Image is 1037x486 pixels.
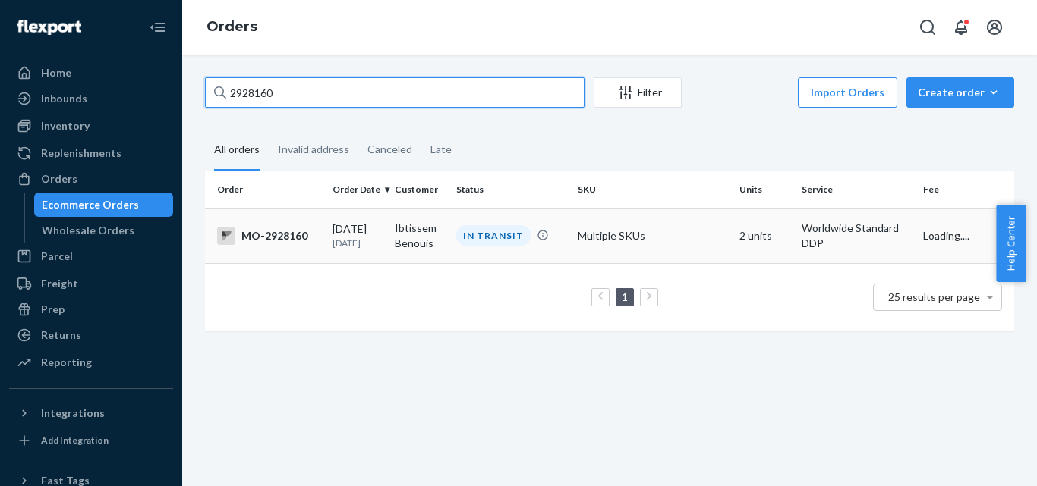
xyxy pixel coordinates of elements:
[802,221,911,251] p: Worldwide Standard DDP
[367,130,412,169] div: Canceled
[594,77,682,108] button: Filter
[798,77,897,108] button: Import Orders
[9,350,173,375] a: Reporting
[333,237,383,249] p: [DATE]
[572,171,733,208] th: SKU
[9,244,173,268] a: Parcel
[41,434,109,447] div: Add Integration
[796,171,917,208] th: Service
[278,130,349,169] div: Invalid address
[733,208,796,263] td: 2 units
[9,61,173,85] a: Home
[214,130,260,171] div: All orders
[41,171,77,187] div: Orders
[572,208,733,263] td: Multiple SKUs
[41,65,71,80] div: Home
[41,276,78,291] div: Freight
[9,401,173,425] button: Integrations
[389,208,451,263] td: Ibtissem Benouis
[9,297,173,321] a: Prep
[41,355,92,370] div: Reporting
[888,290,980,303] span: 25 results per page
[733,171,796,208] th: Units
[450,171,572,208] th: Status
[206,18,257,35] a: Orders
[9,114,173,138] a: Inventory
[456,225,531,246] div: IN TRANSIT
[42,223,134,238] div: Wholesale Orders
[619,290,631,303] a: Page 1 is your current page
[333,221,383,249] div: [DATE]
[41,146,121,161] div: Replenishments
[912,12,943,42] button: Open Search Box
[9,86,173,111] a: Inbounds
[194,5,269,49] ol: breadcrumbs
[906,77,1014,108] button: Create order
[41,91,87,106] div: Inbounds
[41,118,90,133] div: Inventory
[430,130,452,169] div: Late
[594,85,681,100] div: Filter
[9,323,173,347] a: Returns
[34,218,174,243] a: Wholesale Orders
[326,171,389,208] th: Order Date
[917,171,1014,208] th: Fee
[41,328,81,343] div: Returns
[9,271,173,296] a: Freight
[205,171,326,208] th: Order
[41,249,73,264] div: Parcel
[946,12,976,42] button: Open notifications
[979,12,1010,42] button: Open account menu
[918,85,1003,100] div: Create order
[917,208,1014,263] td: Loading....
[41,302,65,317] div: Prep
[217,227,320,245] div: MO-2928160
[143,12,173,42] button: Close Navigation
[9,167,173,191] a: Orders
[9,431,173,450] a: Add Integration
[41,406,105,421] div: Integrations
[395,183,445,196] div: Customer
[34,193,174,217] a: Ecommerce Orders
[9,141,173,165] a: Replenishments
[205,77,585,108] input: Search orders
[42,197,139,212] div: Ecommerce Orders
[996,205,1026,282] button: Help Center
[17,20,81,35] img: Flexport logo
